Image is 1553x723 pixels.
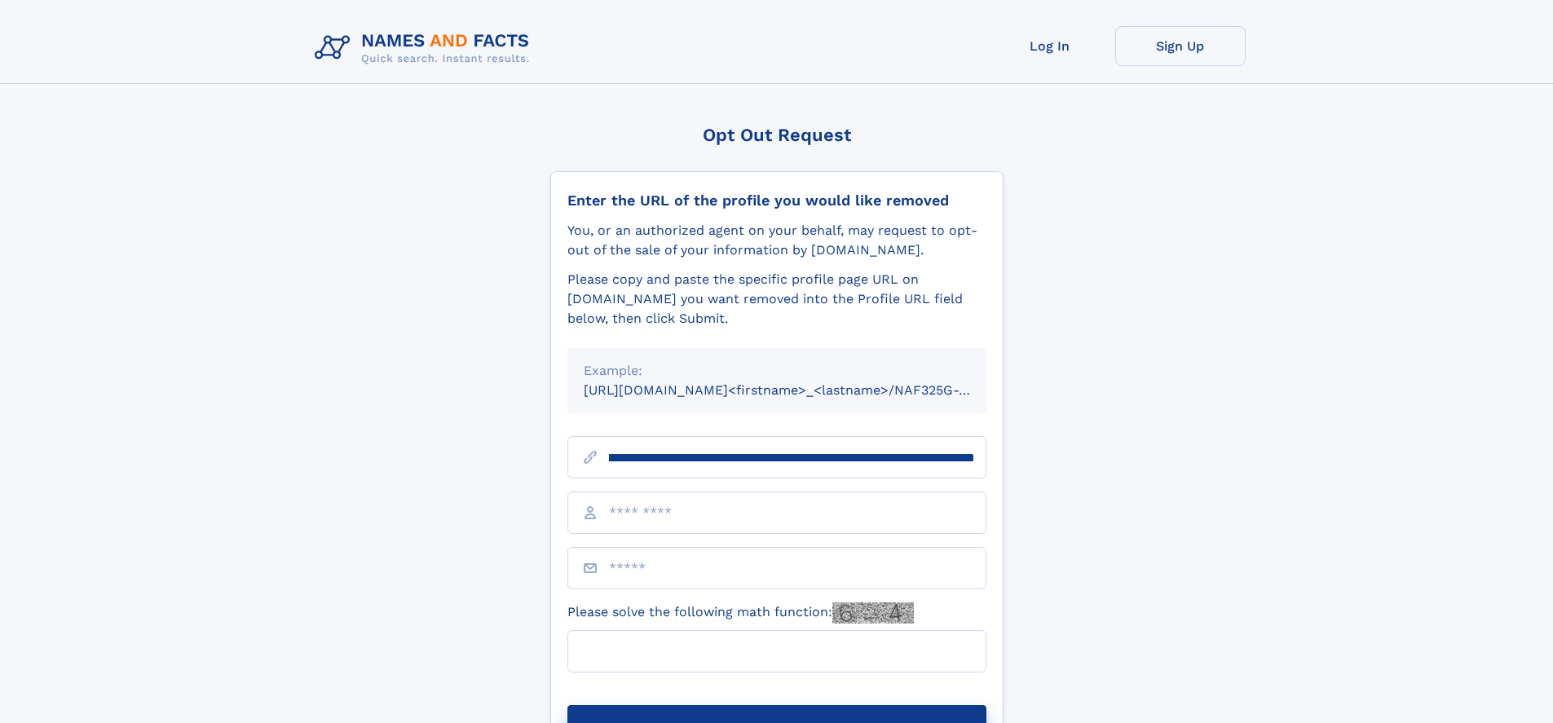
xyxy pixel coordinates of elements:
[567,221,986,260] div: You, or an authorized agent on your behalf, may request to opt-out of the sale of your informatio...
[1115,26,1246,66] a: Sign Up
[567,602,914,624] label: Please solve the following math function:
[550,125,1004,145] div: Opt Out Request
[567,192,986,209] div: Enter the URL of the profile you would like removed
[985,26,1115,66] a: Log In
[308,26,543,70] img: Logo Names and Facts
[567,270,986,328] div: Please copy and paste the specific profile page URL on [DOMAIN_NAME] you want removed into the Pr...
[584,382,1017,398] small: [URL][DOMAIN_NAME]<firstname>_<lastname>/NAF325G-xxxxxxxx
[584,361,970,381] div: Example:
